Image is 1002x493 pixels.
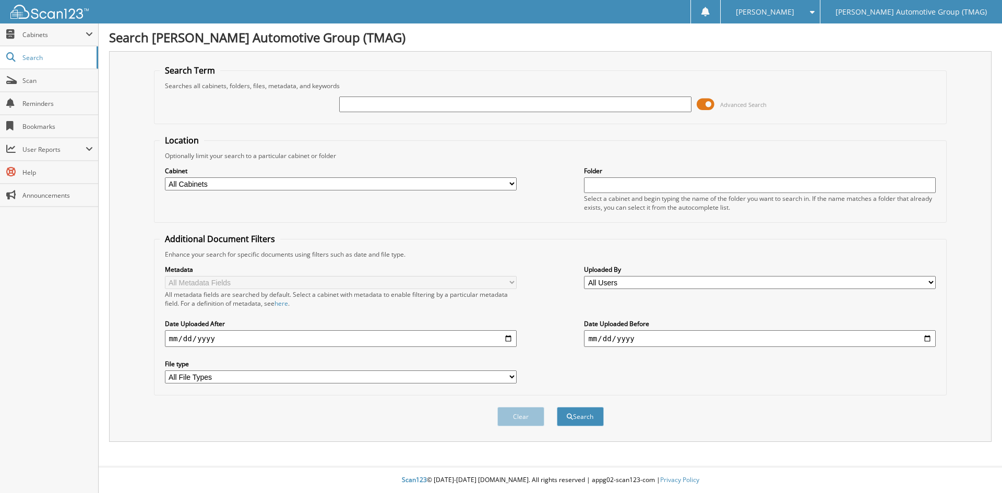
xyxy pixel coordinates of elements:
[10,5,89,19] img: scan123-logo-white.svg
[22,168,93,177] span: Help
[165,265,517,274] label: Metadata
[660,475,699,484] a: Privacy Policy
[836,9,987,15] span: [PERSON_NAME] Automotive Group (TMAG)
[165,166,517,175] label: Cabinet
[22,122,93,131] span: Bookmarks
[99,467,1002,493] div: © [DATE]-[DATE] [DOMAIN_NAME]. All rights reserved | appg02-scan123-com |
[22,99,93,108] span: Reminders
[160,250,941,259] div: Enhance your search for specific documents using filters such as date and file type.
[497,407,544,426] button: Clear
[720,101,767,109] span: Advanced Search
[584,265,936,274] label: Uploaded By
[160,135,204,146] legend: Location
[165,330,517,347] input: start
[275,299,288,308] a: here
[22,53,91,62] span: Search
[109,29,992,46] h1: Search [PERSON_NAME] Automotive Group (TMAG)
[584,319,936,328] label: Date Uploaded Before
[584,194,936,212] div: Select a cabinet and begin typing the name of the folder you want to search in. If the name match...
[22,191,93,200] span: Announcements
[160,65,220,76] legend: Search Term
[402,475,427,484] span: Scan123
[160,233,280,245] legend: Additional Document Filters
[165,319,517,328] label: Date Uploaded After
[22,30,86,39] span: Cabinets
[160,151,941,160] div: Optionally limit your search to a particular cabinet or folder
[584,166,936,175] label: Folder
[22,76,93,85] span: Scan
[165,290,517,308] div: All metadata fields are searched by default. Select a cabinet with metadata to enable filtering b...
[557,407,604,426] button: Search
[160,81,941,90] div: Searches all cabinets, folders, files, metadata, and keywords
[165,359,517,368] label: File type
[22,145,86,154] span: User Reports
[736,9,794,15] span: [PERSON_NAME]
[584,330,936,347] input: end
